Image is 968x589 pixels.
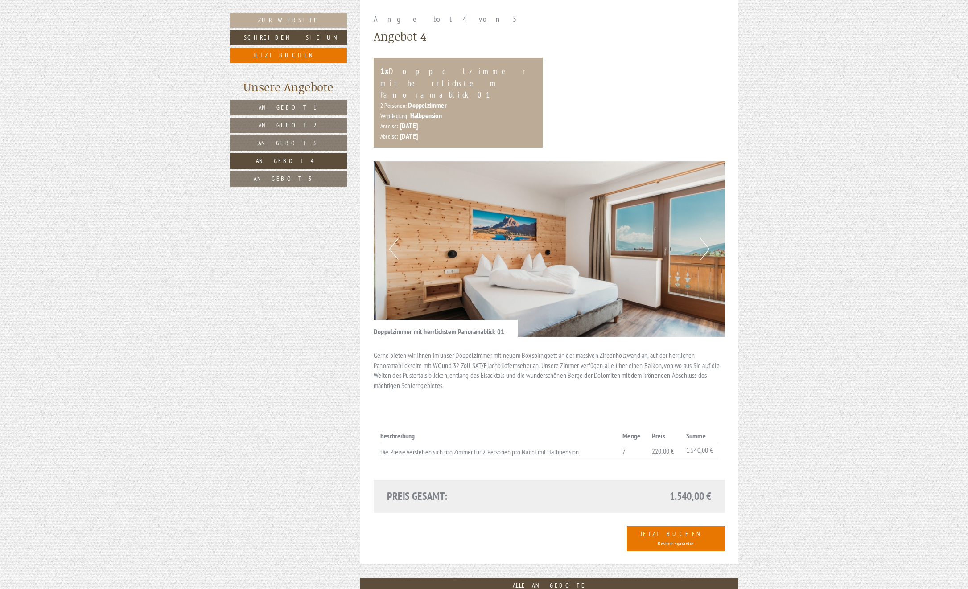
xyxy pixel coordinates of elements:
[380,112,408,120] small: Verpflegung:
[374,161,725,337] img: image
[380,489,549,504] div: Preis gesamt:
[658,540,694,547] span: Bestpreisgarantie
[683,429,718,443] th: Summe
[380,102,407,110] small: 2 Personen:
[683,443,718,459] td: 1.540,00 €
[380,122,399,130] small: Anreise:
[627,526,725,551] a: Jetzt BuchenBestpreisgarantie
[374,28,426,45] div: Angebot 4
[408,101,446,110] b: Doppelzimmer
[410,111,442,120] b: Halbpension
[374,14,522,24] span: Angebot 4 von 5
[619,429,648,443] th: Menge
[380,429,619,443] th: Beschreibung
[389,238,399,260] button: Previous
[700,238,709,260] button: Next
[380,65,536,100] div: Doppelzimmer mit herrlichstem Panoramablick 01
[648,429,683,443] th: Preis
[670,489,712,504] span: 1.540,00 €
[258,139,319,147] span: Angebot 3
[259,103,318,111] span: Angebot 1
[380,65,389,77] b: 1x
[400,121,418,130] b: [DATE]
[374,320,518,337] div: Doppelzimmer mit herrlichstem Panoramablick 01
[652,446,674,455] span: 220,00 €
[230,48,347,63] a: Jetzt buchen
[374,350,725,391] p: Gerne bieten wir Ihnen im unser Doppelzimmer mit neuem Boxspirngbett an der massiven Zirbenholzwa...
[400,131,418,140] b: [DATE]
[230,13,347,28] a: Zur Website
[256,157,321,165] span: Angebot 4
[254,175,323,183] span: Angebot 5
[230,79,347,95] div: Unsere Angebote
[230,30,347,45] a: Schreiben Sie uns
[380,132,399,140] small: Abreise:
[259,121,318,129] span: Angebot 2
[619,443,648,459] td: 7
[380,443,619,459] td: Die Preise verstehen sich pro Zimmer für 2 Personen pro Nacht mit Halbpension.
